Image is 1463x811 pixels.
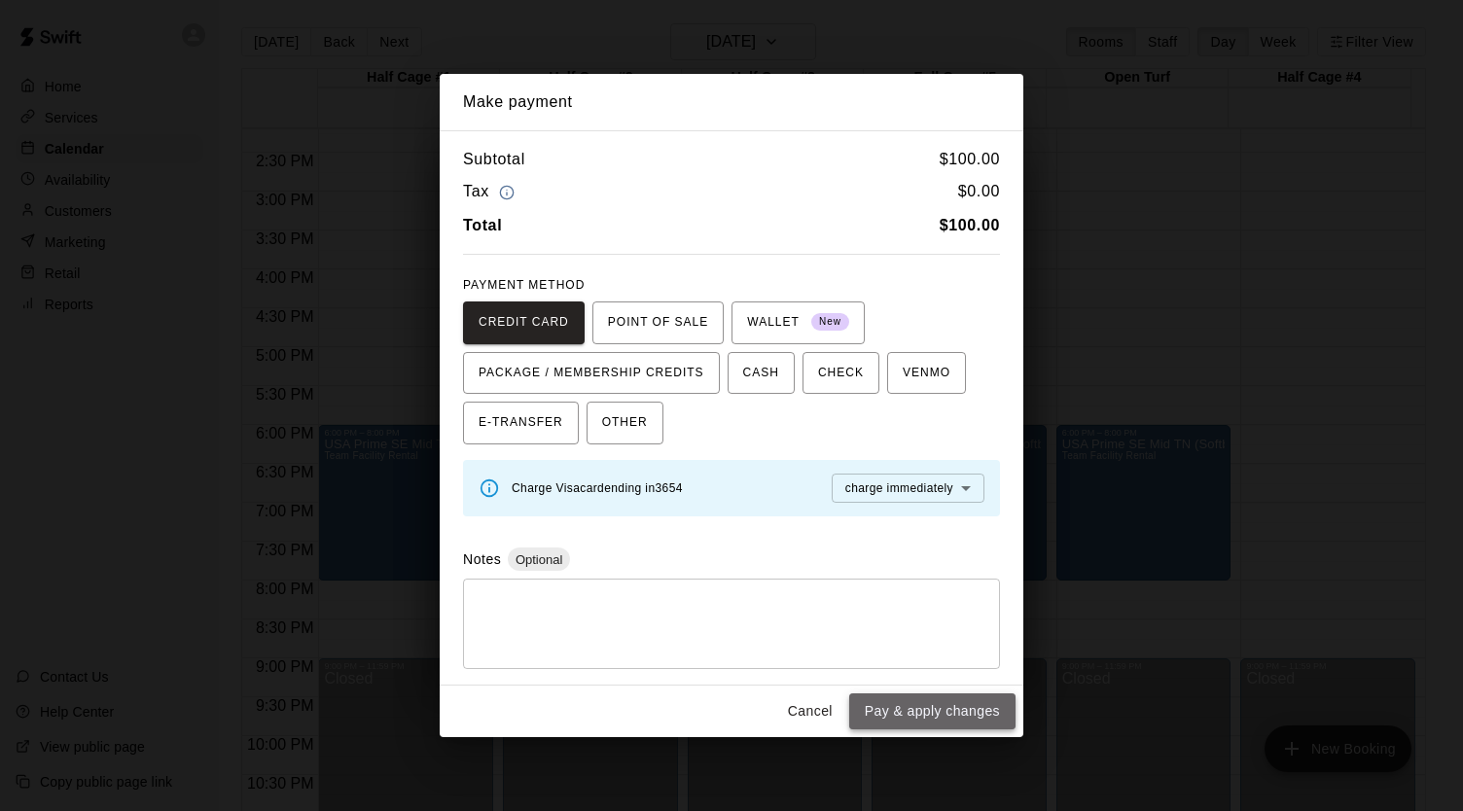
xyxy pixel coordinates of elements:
[811,309,849,335] span: New
[608,307,708,338] span: POINT OF SALE
[440,74,1023,130] h2: Make payment
[602,407,648,439] span: OTHER
[958,179,1000,205] h6: $ 0.00
[818,358,864,389] span: CHECK
[463,301,585,344] button: CREDIT CARD
[849,693,1016,729] button: Pay & apply changes
[747,307,849,338] span: WALLET
[512,481,683,495] span: Charge Visa card ending in 3654
[803,352,879,395] button: CHECK
[463,352,720,395] button: PACKAGE / MEMBERSHIP CREDITS
[887,352,966,395] button: VENMO
[479,358,704,389] span: PACKAGE / MEMBERSHIP CREDITS
[587,402,663,444] button: OTHER
[903,358,950,389] span: VENMO
[728,352,795,395] button: CASH
[463,551,501,567] label: Notes
[463,179,519,205] h6: Tax
[779,693,841,729] button: Cancel
[743,358,779,389] span: CASH
[463,147,525,172] h6: Subtotal
[463,402,579,444] button: E-TRANSFER
[463,217,502,233] b: Total
[508,552,570,567] span: Optional
[463,278,585,292] span: PAYMENT METHOD
[940,217,1000,233] b: $ 100.00
[479,407,563,439] span: E-TRANSFER
[479,307,569,338] span: CREDIT CARD
[731,301,865,344] button: WALLET New
[845,481,953,495] span: charge immediately
[940,147,1000,172] h6: $ 100.00
[592,301,724,344] button: POINT OF SALE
